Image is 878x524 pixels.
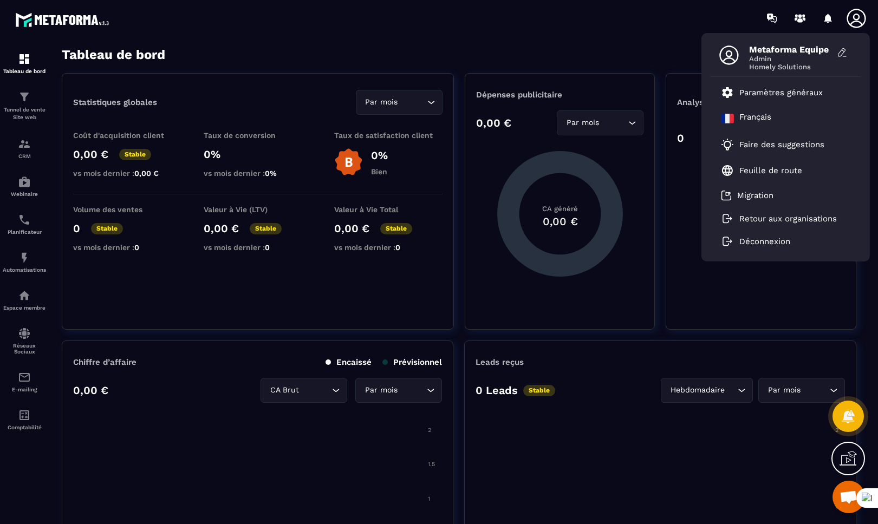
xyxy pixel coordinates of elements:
[601,117,626,129] input: Search for option
[268,384,301,396] span: CA Brut
[18,175,31,188] img: automations
[3,267,46,273] p: Automatisations
[428,427,431,434] tspan: 2
[668,384,727,396] span: Hebdomadaire
[18,251,31,264] img: automations
[265,169,277,178] span: 0%
[557,110,643,135] div: Search for option
[749,44,830,55] span: Metaforma Equipe
[18,289,31,302] img: automations
[261,378,347,403] div: Search for option
[134,169,159,178] span: 0,00 €
[677,132,684,145] p: 0
[749,63,830,71] span: Homely Solutions
[395,243,400,252] span: 0
[3,343,46,355] p: Réseaux Sociaux
[73,384,108,397] p: 0,00 €
[3,229,46,235] p: Planificateur
[3,243,46,281] a: automationsautomationsAutomatisations
[749,55,830,63] span: Admin
[334,222,369,235] p: 0,00 €
[73,169,181,178] p: vs mois dernier :
[476,90,644,100] p: Dépenses publicitaire
[727,384,735,396] input: Search for option
[3,424,46,430] p: Comptabilité
[18,90,31,103] img: formation
[3,205,46,243] a: schedulerschedulerPlanificateur
[380,223,412,234] p: Stable
[265,243,270,252] span: 0
[301,384,329,396] input: Search for option
[739,112,771,125] p: Français
[765,384,803,396] span: Par mois
[721,86,823,99] a: Paramètres généraux
[476,357,524,367] p: Leads reçus
[73,131,181,140] p: Coût d'acquisition client
[3,401,46,438] a: accountantaccountantComptabilité
[334,205,443,214] p: Valeur à Vie Total
[334,148,363,176] img: b-badge-o.b3b20ee6.svg
[363,96,400,108] span: Par mois
[204,148,312,161] p: 0%
[3,319,46,363] a: social-networksocial-networkRéseaux Sociaux
[334,131,443,140] p: Taux de satisfaction client
[3,305,46,311] p: Espace membre
[400,384,424,396] input: Search for option
[739,88,823,97] p: Paramètres généraux
[3,129,46,167] a: formationformationCRM
[73,357,136,367] p: Chiffre d’affaire
[355,378,442,403] div: Search for option
[3,363,46,401] a: emailemailE-mailing
[737,191,773,200] p: Migration
[739,237,790,246] p: Déconnexion
[73,97,157,107] p: Statistiques globales
[204,205,312,214] p: Valeur à Vie (LTV)
[134,243,139,252] span: 0
[18,137,31,150] img: formation
[523,385,555,396] p: Stable
[3,167,46,205] a: automationsautomationsWebinaire
[739,166,802,175] p: Feuille de route
[3,82,46,129] a: formationformationTunnel de vente Site web
[204,131,312,140] p: Taux de conversion
[400,96,425,108] input: Search for option
[18,409,31,422] img: accountant
[362,384,400,396] span: Par mois
[334,243,443,252] p: vs mois dernier :
[18,371,31,384] img: email
[15,10,113,30] img: logo
[721,214,837,224] a: Retour aux organisations
[476,384,518,397] p: 0 Leads
[3,44,46,82] a: formationformationTableau de bord
[73,148,108,161] p: 0,00 €
[356,90,443,115] div: Search for option
[62,47,165,62] h3: Tableau de bord
[428,461,435,468] tspan: 1.5
[204,222,239,235] p: 0,00 €
[428,495,430,502] tspan: 1
[73,222,80,235] p: 0
[3,106,46,121] p: Tunnel de vente Site web
[204,243,312,252] p: vs mois dernier :
[3,68,46,74] p: Tableau de bord
[18,327,31,340] img: social-network
[721,190,773,201] a: Migration
[835,503,837,510] tspan: 1
[661,378,753,403] div: Search for option
[476,116,511,129] p: 0,00 €
[371,149,388,162] p: 0%
[73,243,181,252] p: vs mois dernier :
[91,223,123,234] p: Stable
[3,191,46,197] p: Webinaire
[371,167,388,176] p: Bien
[677,97,761,107] p: Analyse des Leads
[758,378,845,403] div: Search for option
[739,214,837,224] p: Retour aux organisations
[73,205,181,214] p: Volume des ventes
[326,357,372,367] p: Encaissé
[204,169,312,178] p: vs mois dernier :
[3,281,46,319] a: automationsautomationsEspace membre
[119,149,151,160] p: Stable
[721,138,837,151] a: Faire des suggestions
[382,357,442,367] p: Prévisionnel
